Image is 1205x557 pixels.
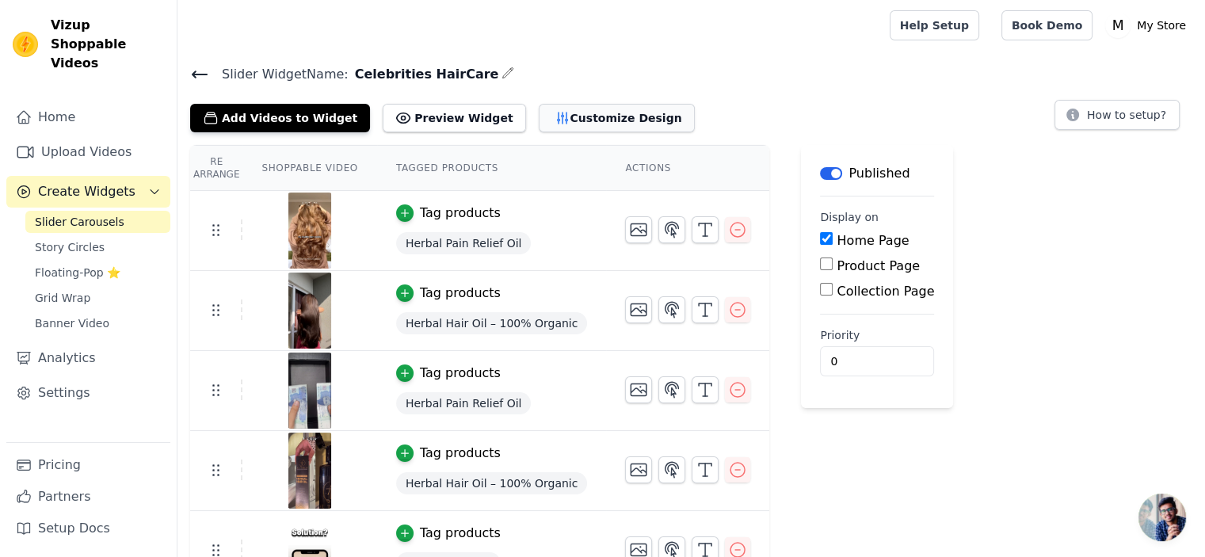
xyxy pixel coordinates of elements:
[1001,10,1093,40] a: Book Demo
[38,182,135,201] span: Create Widgets
[25,261,170,284] a: Floating-Pop ⭐
[383,104,525,132] button: Preview Widget
[396,364,501,383] button: Tag products
[6,377,170,409] a: Settings
[539,104,695,132] button: Customize Design
[1131,11,1192,40] p: My Store
[606,146,769,191] th: Actions
[396,472,588,494] span: Herbal Hair Oil – 100% Organic
[242,146,376,191] th: Shoppable Video
[420,204,501,223] div: Tag products
[820,209,879,225] legend: Display on
[51,16,164,73] span: Vizup Shoppable Videos
[501,63,514,85] div: Edit Name
[35,290,90,306] span: Grid Wrap
[625,376,652,403] button: Change Thumbnail
[25,211,170,233] a: Slider Carousels
[35,214,124,230] span: Slider Carousels
[837,233,909,248] label: Home Page
[6,101,170,133] a: Home
[6,342,170,374] a: Analytics
[288,273,332,349] img: vizup-images-b2bc.png
[1054,111,1180,126] a: How to setup?
[396,284,501,303] button: Tag products
[6,176,170,208] button: Create Widgets
[625,296,652,323] button: Change Thumbnail
[1105,11,1192,40] button: M My Store
[35,315,109,331] span: Banner Video
[288,193,332,269] img: vizup-images-753c.png
[625,216,652,243] button: Change Thumbnail
[837,258,920,273] label: Product Page
[35,265,120,280] span: Floating-Pop ⭐
[396,524,501,543] button: Tag products
[848,164,909,183] p: Published
[625,456,652,483] button: Change Thumbnail
[396,232,532,254] span: Herbal Pain Relief Oil
[890,10,979,40] a: Help Setup
[420,524,501,543] div: Tag products
[420,444,501,463] div: Tag products
[6,481,170,513] a: Partners
[837,284,934,299] label: Collection Page
[288,433,332,509] img: vizup-images-a1bc.png
[420,284,501,303] div: Tag products
[420,364,501,383] div: Tag products
[35,239,105,255] span: Story Circles
[1054,100,1180,130] button: How to setup?
[1112,17,1124,33] text: M
[190,104,370,132] button: Add Videos to Widget
[209,65,349,84] span: Slider Widget Name:
[25,312,170,334] a: Banner Video
[396,444,501,463] button: Tag products
[6,513,170,544] a: Setup Docs
[820,327,934,343] label: Priority
[6,136,170,168] a: Upload Videos
[396,204,501,223] button: Tag products
[25,287,170,309] a: Grid Wrap
[396,312,588,334] span: Herbal Hair Oil – 100% Organic
[377,146,607,191] th: Tagged Products
[13,32,38,57] img: Vizup
[288,353,332,429] img: vizup-images-b722.png
[190,146,242,191] th: Re Arrange
[25,236,170,258] a: Story Circles
[6,449,170,481] a: Pricing
[1138,494,1186,541] div: Open chat
[396,392,532,414] span: Herbal Pain Relief Oil
[349,65,499,84] span: Celebrities HairCare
